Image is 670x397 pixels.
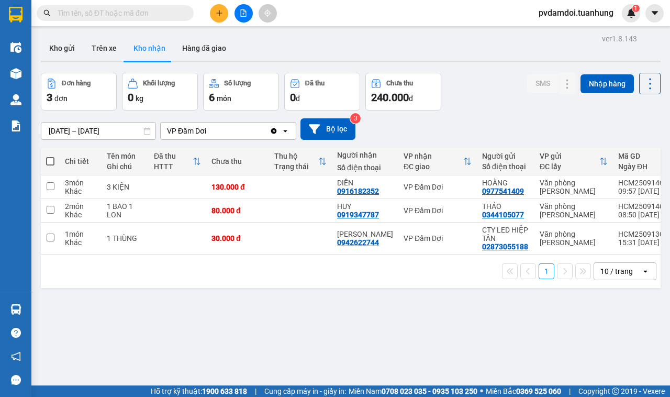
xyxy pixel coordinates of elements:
[482,211,524,219] div: 0344105077
[632,5,640,12] sup: 1
[404,183,472,191] div: VP Đầm Dơi
[65,202,96,211] div: 2 món
[281,127,289,135] svg: open
[154,152,193,160] div: Đã thu
[540,152,599,160] div: VP gửi
[612,388,619,395] span: copyright
[486,385,561,397] span: Miền Bắc
[645,4,664,23] button: caret-down
[128,91,133,104] span: 0
[540,162,599,171] div: ĐC lấy
[211,157,264,166] div: Chưa thu
[10,120,21,131] img: solution-icon
[65,238,96,247] div: Khác
[65,179,96,187] div: 3 món
[602,33,637,45] div: ver 1.8.143
[337,187,379,195] div: 0916182352
[650,8,660,18] span: caret-down
[274,152,318,160] div: Thu hộ
[9,7,23,23] img: logo-vxr
[143,80,175,87] div: Khối lượng
[482,152,529,160] div: Người gửi
[107,162,143,171] div: Ghi chú
[11,375,21,385] span: message
[482,179,529,187] div: HOÀNG
[255,385,256,397] span: |
[217,94,231,103] span: món
[284,73,360,111] button: Đã thu0đ
[107,234,143,242] div: 1 THÙNG
[527,74,559,93] button: SMS
[382,387,477,395] strong: 0708 023 035 - 0935 103 250
[371,91,409,104] span: 240.000
[600,266,633,277] div: 10 / trang
[516,387,561,395] strong: 0369 525 060
[41,123,155,139] input: Select a date range.
[149,148,206,175] th: Toggle SortBy
[209,91,215,104] span: 6
[618,152,668,160] div: Mã GD
[482,187,524,195] div: 0977541409
[337,238,379,247] div: 0942622744
[641,267,650,275] svg: open
[43,9,51,17] span: search
[337,211,379,219] div: 0919347787
[409,94,413,103] span: đ
[11,328,21,338] span: question-circle
[482,226,529,242] div: CTY LED HIỆP TÂN
[41,73,117,111] button: Đơn hàng3đơn
[216,9,223,17] span: plus
[337,179,393,187] div: DIỄN
[540,179,608,195] div: Văn phòng [PERSON_NAME]
[534,148,613,175] th: Toggle SortBy
[203,73,279,111] button: Số lượng6món
[65,187,96,195] div: Khác
[151,385,247,397] span: Hỗ trợ kỹ thuật:
[305,80,325,87] div: Đã thu
[580,74,634,93] button: Nhập hàng
[62,80,91,87] div: Đơn hàng
[211,234,264,242] div: 30.000 đ
[167,126,206,136] div: VP Đầm Dơi
[11,351,21,361] span: notification
[125,36,174,61] button: Kho nhận
[404,234,472,242] div: VP Đầm Dơi
[296,94,300,103] span: đ
[540,230,608,247] div: Văn phòng [PERSON_NAME]
[65,211,96,219] div: Khác
[398,148,477,175] th: Toggle SortBy
[350,113,361,124] sup: 3
[202,387,247,395] strong: 1900 633 818
[539,263,554,279] button: 1
[65,230,96,238] div: 1 món
[264,385,346,397] span: Cung cấp máy in - giấy in:
[337,163,393,172] div: Số điện thoại
[482,202,529,211] div: THẢO
[10,94,21,105] img: warehouse-icon
[618,162,668,171] div: Ngày ĐH
[337,202,393,211] div: HUY
[136,94,143,103] span: kg
[107,202,143,219] div: 1 BAO 1 LON
[540,202,608,219] div: Văn phòng [PERSON_NAME]
[270,127,278,135] svg: Clear value
[269,148,332,175] th: Toggle SortBy
[480,389,483,393] span: ⚪️
[211,206,264,215] div: 80.000 đ
[482,162,529,171] div: Số điện thoại
[404,162,463,171] div: ĐC giao
[83,36,125,61] button: Trên xe
[349,385,477,397] span: Miền Nam
[122,73,198,111] button: Khối lượng0kg
[207,126,208,136] input: Selected VP Đầm Dơi.
[627,8,636,18] img: icon-new-feature
[41,36,83,61] button: Kho gửi
[10,68,21,79] img: warehouse-icon
[65,157,96,166] div: Chi tiết
[386,80,413,87] div: Chưa thu
[10,42,21,53] img: warehouse-icon
[210,4,228,23] button: plus
[240,9,247,17] span: file-add
[569,385,571,397] span: |
[107,152,143,160] div: Tên món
